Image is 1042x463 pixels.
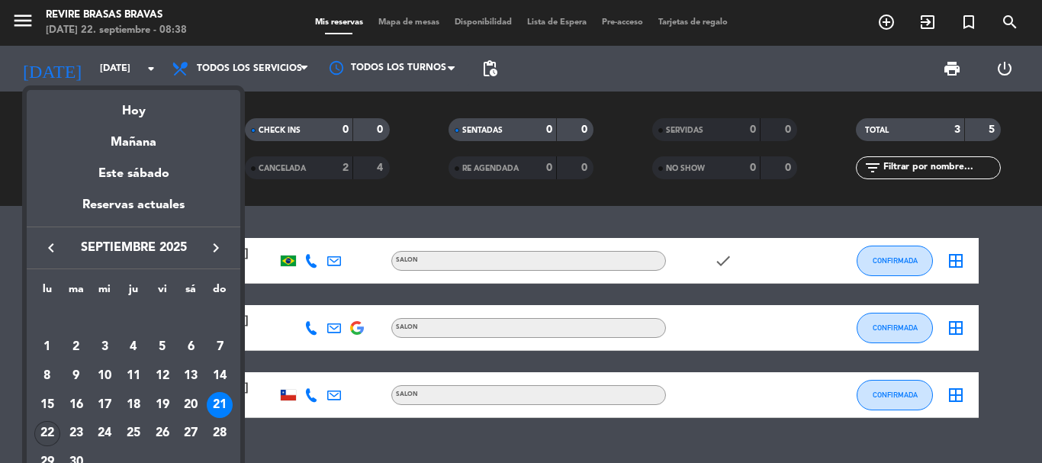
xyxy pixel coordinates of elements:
[33,304,234,333] td: SEP.
[178,421,204,447] div: 27
[63,421,89,447] div: 23
[207,334,233,360] div: 7
[178,363,204,389] div: 13
[205,420,234,449] td: 28 de septiembre de 2025
[92,334,117,360] div: 3
[62,420,91,449] td: 23 de septiembre de 2025
[205,281,234,304] th: domingo
[62,362,91,391] td: 9 de septiembre de 2025
[121,334,146,360] div: 4
[150,334,175,360] div: 5
[121,392,146,418] div: 18
[148,362,177,391] td: 12 de septiembre de 2025
[33,391,62,420] td: 15 de septiembre de 2025
[207,392,233,418] div: 21
[62,391,91,420] td: 16 de septiembre de 2025
[178,334,204,360] div: 6
[34,421,60,447] div: 22
[121,421,146,447] div: 25
[177,362,206,391] td: 13 de septiembre de 2025
[27,195,240,227] div: Reservas actuales
[205,391,234,420] td: 21 de septiembre de 2025
[62,281,91,304] th: martes
[150,392,175,418] div: 19
[119,420,148,449] td: 25 de septiembre de 2025
[92,421,117,447] div: 24
[121,363,146,389] div: 11
[27,121,240,153] div: Mañana
[63,334,89,360] div: 2
[148,420,177,449] td: 26 de septiembre de 2025
[90,391,119,420] td: 17 de septiembre de 2025
[65,238,202,258] span: septiembre 2025
[90,362,119,391] td: 10 de septiembre de 2025
[90,420,119,449] td: 24 de septiembre de 2025
[119,281,148,304] th: jueves
[90,281,119,304] th: miércoles
[119,362,148,391] td: 11 de septiembre de 2025
[63,363,89,389] div: 9
[177,391,206,420] td: 20 de septiembre de 2025
[177,420,206,449] td: 27 de septiembre de 2025
[177,281,206,304] th: sábado
[42,239,60,257] i: keyboard_arrow_left
[205,333,234,362] td: 7 de septiembre de 2025
[34,392,60,418] div: 15
[33,333,62,362] td: 1 de septiembre de 2025
[37,238,65,258] button: keyboard_arrow_left
[202,238,230,258] button: keyboard_arrow_right
[119,333,148,362] td: 4 de septiembre de 2025
[92,392,117,418] div: 17
[150,421,175,447] div: 26
[150,363,175,389] div: 12
[119,391,148,420] td: 18 de septiembre de 2025
[92,363,117,389] div: 10
[205,362,234,391] td: 14 de septiembre de 2025
[90,333,119,362] td: 3 de septiembre de 2025
[33,420,62,449] td: 22 de septiembre de 2025
[34,334,60,360] div: 1
[207,421,233,447] div: 28
[207,239,225,257] i: keyboard_arrow_right
[63,392,89,418] div: 16
[27,90,240,121] div: Hoy
[177,333,206,362] td: 6 de septiembre de 2025
[207,363,233,389] div: 14
[34,363,60,389] div: 8
[33,362,62,391] td: 8 de septiembre de 2025
[33,281,62,304] th: lunes
[148,281,177,304] th: viernes
[148,333,177,362] td: 5 de septiembre de 2025
[27,153,240,195] div: Este sábado
[148,391,177,420] td: 19 de septiembre de 2025
[178,392,204,418] div: 20
[62,333,91,362] td: 2 de septiembre de 2025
